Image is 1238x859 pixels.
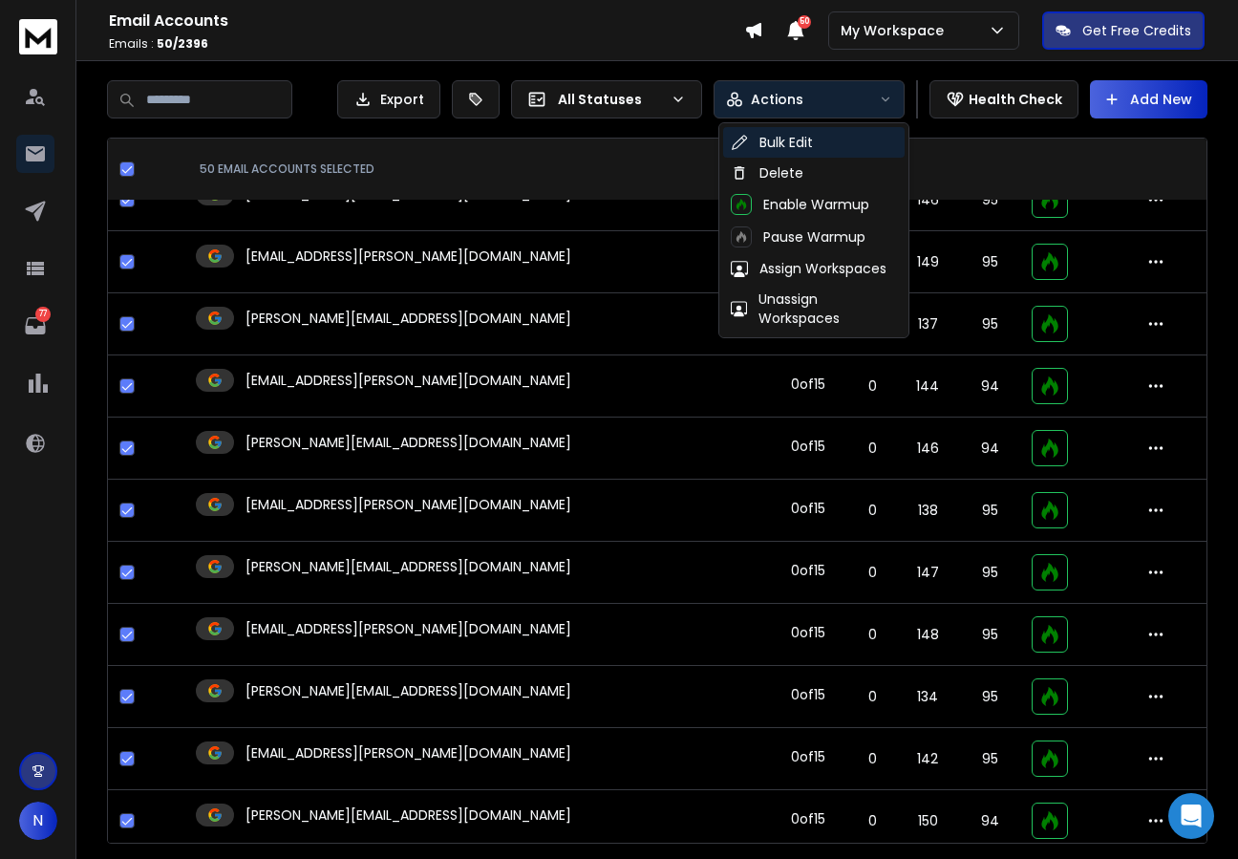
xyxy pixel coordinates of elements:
div: Open Intercom Messenger [1168,793,1214,839]
div: 0 of 15 [791,561,825,580]
p: 0 [862,501,884,520]
td: 150 [895,790,961,852]
td: 144 [895,355,961,418]
p: 0 [862,376,884,396]
div: Unassign Workspaces [731,290,897,328]
div: 0 of 15 [791,747,825,766]
p: [EMAIL_ADDRESS][PERSON_NAME][DOMAIN_NAME] [245,743,571,762]
button: Export [337,80,440,118]
td: 141 [895,107,961,169]
p: 0 [862,749,884,768]
td: 146 [895,418,961,480]
td: 149 [895,231,961,293]
td: 95 [961,666,1020,728]
td: 95 [961,480,1020,542]
button: N [19,802,57,840]
p: [EMAIL_ADDRESS][PERSON_NAME][DOMAIN_NAME] [245,371,571,390]
td: 137 [895,293,961,355]
p: [EMAIL_ADDRESS][PERSON_NAME][DOMAIN_NAME] [245,619,571,638]
div: 0 of 15 [791,685,825,704]
img: logo [19,19,57,54]
h1: Email Accounts [109,10,744,32]
div: Assign Workspaces [731,259,886,278]
p: [PERSON_NAME][EMAIL_ADDRESS][DOMAIN_NAME] [245,433,571,452]
div: 0 of 15 [791,499,825,518]
td: 94 [961,790,1020,852]
p: [EMAIL_ADDRESS][PERSON_NAME][DOMAIN_NAME] [245,247,571,266]
td: 148 [895,604,961,666]
p: [EMAIL_ADDRESS][PERSON_NAME][DOMAIN_NAME] [245,495,571,514]
p: All Statuses [558,90,663,109]
div: 0 of 15 [791,809,825,828]
p: Emails : [109,36,744,52]
td: 138 [895,480,961,542]
td: 147 [895,542,961,604]
td: 142 [895,728,961,790]
td: 94 [961,355,1020,418]
span: 50 [798,15,811,29]
td: 95 [961,542,1020,604]
td: 95 [961,107,1020,169]
p: [PERSON_NAME][EMAIL_ADDRESS][DOMAIN_NAME] [245,557,571,576]
p: [PERSON_NAME][EMAIL_ADDRESS][DOMAIN_NAME] [245,309,571,328]
div: 0 of 15 [791,375,825,394]
p: 0 [862,439,884,458]
p: 0 [862,811,884,830]
button: Get Free Credits [1042,11,1205,50]
span: 50 / 2396 [157,35,208,52]
p: 0 [862,563,884,582]
div: Pause Warmup [731,226,865,247]
div: Delete [731,163,803,183]
td: 95 [961,293,1020,355]
td: 95 [961,728,1020,790]
p: Actions [751,90,803,109]
p: 77 [35,307,51,322]
td: 95 [961,604,1020,666]
div: 50 EMAIL ACCOUNTS SELECTED [200,161,752,177]
td: 134 [895,666,961,728]
p: 0 [862,625,884,644]
td: 95 [961,231,1020,293]
p: Health Check [969,90,1062,109]
p: [PERSON_NAME][EMAIL_ADDRESS][DOMAIN_NAME] [245,681,571,700]
button: Add New [1090,80,1207,118]
div: 0 of 15 [791,437,825,456]
button: Health Check [929,80,1078,118]
p: Get Free Credits [1082,21,1191,40]
div: 0 of 15 [791,623,825,642]
td: 94 [961,418,1020,480]
p: 0 [862,687,884,706]
p: [PERSON_NAME][EMAIL_ADDRESS][DOMAIN_NAME] [245,805,571,825]
a: 77 [16,307,54,345]
div: Bulk Edit [731,133,813,152]
p: My Workspace [841,21,951,40]
div: Enable Warmup [731,194,869,215]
